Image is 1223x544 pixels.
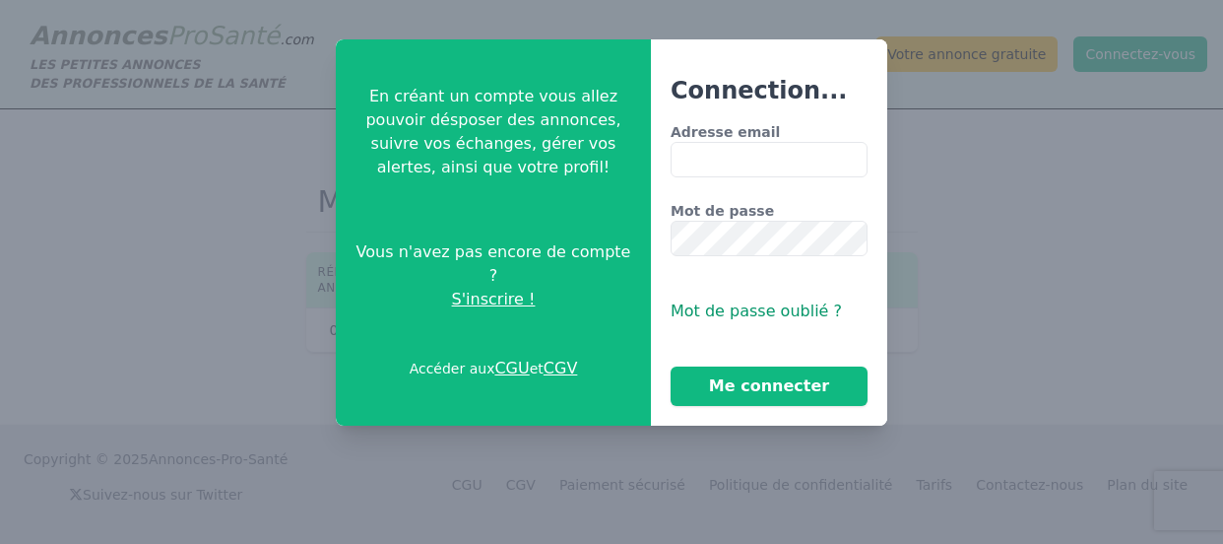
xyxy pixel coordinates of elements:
[671,122,868,142] label: Adresse email
[410,357,578,380] p: Accéder aux et
[352,85,635,179] p: En créant un compte vous allez pouvoir désposer des annonces, suivre vos échanges, gérer vos aler...
[544,359,578,377] a: CGV
[671,75,868,106] h3: Connection...
[352,240,635,288] span: Vous n'avez pas encore de compte ?
[671,201,868,221] label: Mot de passe
[452,288,536,311] span: S'inscrire !
[494,359,529,377] a: CGU
[671,302,842,320] span: Mot de passe oublié ?
[671,367,868,406] button: Me connecter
